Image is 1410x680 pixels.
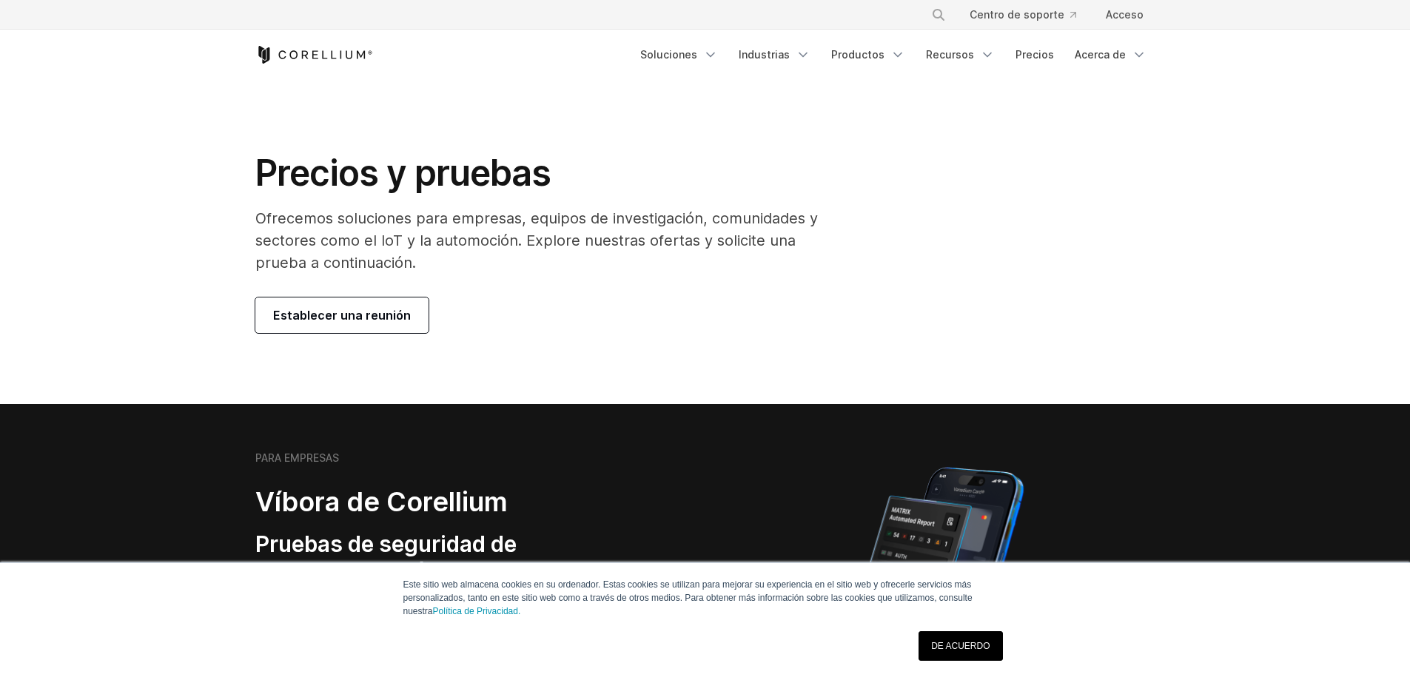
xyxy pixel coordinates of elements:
font: Recursos [926,48,974,61]
a: DE ACUERDO [919,631,1002,661]
a: Página de inicio de Corellium [255,46,373,64]
font: Establecer una reunión [273,308,411,323]
font: Precios [1015,48,1054,61]
font: Este sitio web almacena cookies en su ordenador. Estas cookies se utilizan para mejorar su experi... [403,579,973,616]
button: Buscar [925,1,952,28]
font: Pruebas de seguridad de aplicaciones móviles [255,531,517,585]
font: Productos [831,48,884,61]
font: Industrias [739,48,790,61]
a: Establecer una reunión [255,297,429,333]
font: Acerca de [1075,48,1126,61]
a: Política de Privacidad. [433,606,521,616]
font: Acceso [1106,8,1144,21]
font: Soluciones [640,48,697,61]
font: Centro de soporte [970,8,1064,21]
font: PARA EMPRESAS [255,451,339,464]
div: Menú de navegación [913,1,1155,28]
font: Ofrecemos soluciones para empresas, equipos de investigación, comunidades y sectores como el IoT ... [255,209,818,272]
div: Menú de navegación [631,41,1155,68]
font: DE ACUERDO [931,641,990,651]
font: Precios y pruebas [255,151,551,195]
font: Víbora de Corellium [255,485,508,518]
